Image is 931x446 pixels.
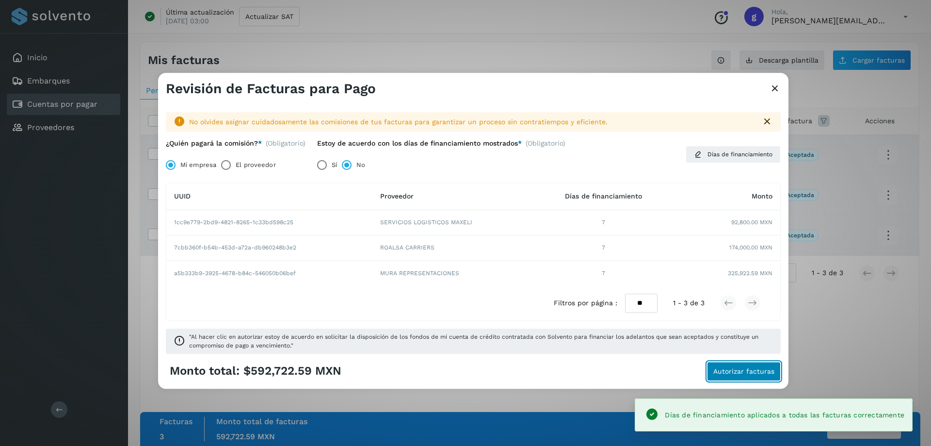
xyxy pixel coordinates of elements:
[673,298,705,308] span: 1 - 3 de 3
[372,235,534,261] td: ROALSA CARRIERS
[565,193,642,200] span: Días de financiamiento
[554,298,617,308] span: Filtros por página :
[174,193,191,200] span: UUID
[534,210,673,235] td: 7
[180,155,216,175] label: Mi empresa
[526,139,565,151] span: (Obligatorio)
[356,155,365,175] label: No
[266,139,305,148] span: (Obligatorio)
[372,261,534,286] td: MURA REPRESENTACIONES
[166,261,372,286] td: a5b333b9-3925-4678-b84c-546050b06bef
[534,235,673,261] td: 7
[707,362,781,381] button: Autorizar facturas
[380,193,414,200] span: Proveedor
[189,332,773,350] span: "Al hacer clic en autorizar estoy de acuerdo en solicitar la disposición de los fondos de mi cuen...
[713,368,774,375] span: Autorizar facturas
[729,244,772,252] span: 174,000.00 MXN
[534,261,673,286] td: 7
[170,364,240,379] span: Monto total:
[243,364,341,379] span: $592,722.59 MXN
[686,146,781,163] button: Días de financiamiento
[166,81,376,97] h3: Revisión de Facturas para Pago
[665,411,904,419] span: Días de financiamiento aplicados a todas las facturas correctamente
[728,269,772,278] span: 325,922.59 MXN
[166,210,372,235] td: 1cc9e779-2bd9-4821-8265-1c33bd598c25
[372,210,534,235] td: SERVICIOS LOGISTICOS MAXELI
[166,139,262,148] label: ¿Quién pagará la comisión?
[332,155,337,175] label: Sí
[707,150,772,159] span: Días de financiamiento
[752,193,772,200] span: Monto
[317,139,522,148] label: Estoy de acuerdo con los días de financiamiento mostrados
[189,117,754,127] div: No olvides asignar cuidadosamente las comisiones de tus facturas para garantizar un proceso sin c...
[236,155,275,175] label: El proveedor
[731,218,772,227] span: 92,800.00 MXN
[166,235,372,261] td: 7cbb360f-b54b-453d-a72a-db960248b3e2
